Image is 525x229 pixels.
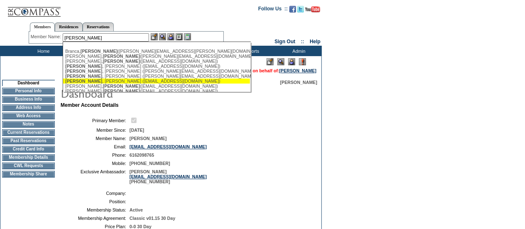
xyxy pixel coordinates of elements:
td: Membership Status: [64,207,126,212]
img: Follow us on Twitter [297,6,304,12]
span: Classic v01.15 30 Day [129,216,175,221]
img: b_calculator.gif [184,33,191,40]
span: [PERSON_NAME] [65,69,102,74]
div: , [PERSON_NAME] ([PERSON_NAME][EMAIL_ADDRESS][DOMAIN_NAME]) [65,69,248,74]
b: Member Account Details [61,102,119,108]
span: [PHONE_NUMBER] [129,161,170,166]
a: [PERSON_NAME] [279,68,316,73]
img: Impersonate [288,58,295,65]
img: Become our fan on Facebook [289,6,296,12]
td: Address Info [2,104,55,111]
span: [PERSON_NAME] [103,59,140,64]
div: [PERSON_NAME], ([PERSON_NAME][EMAIL_ADDRESS][DOMAIN_NAME]) [65,54,248,59]
div: , [PERSON_NAME] ([EMAIL_ADDRESS][DOMAIN_NAME]) [65,64,248,69]
div: Branca, ([PERSON_NAME][EMAIL_ADDRESS][PERSON_NAME][DOMAIN_NAME]) [65,49,248,54]
td: Follow Us :: [258,5,288,15]
img: pgTtlDashboard.gif [60,85,226,101]
img: Reservations [176,33,183,40]
td: Business Info [2,96,55,103]
img: Impersonate [167,33,174,40]
span: Active [129,207,143,212]
div: , [PERSON_NAME] ([PERSON_NAME][EMAIL_ADDRESS][DOMAIN_NAME]) [65,74,248,79]
td: Member Name: [64,136,126,141]
span: You are acting on behalf of: [221,68,316,73]
span: [PERSON_NAME] [103,54,140,59]
div: [PERSON_NAME], ([EMAIL_ADDRESS][DOMAIN_NAME]) [65,84,248,89]
td: Dashboard [2,80,55,86]
span: [PERSON_NAME] [280,80,317,85]
a: [EMAIL_ADDRESS][DOMAIN_NAME] [129,174,207,179]
td: CWL Requests [2,163,55,169]
span: [PERSON_NAME] [65,64,102,69]
span: [PERSON_NAME] [129,136,166,141]
td: Phone: [64,153,126,158]
td: Mobile: [64,161,126,166]
span: [PERSON_NAME] [81,49,117,54]
span: 6162098765 [129,153,154,158]
td: Credit Card Info [2,146,55,153]
img: Edit Mode [266,58,273,65]
a: Become our fan on Facebook [289,8,296,13]
img: b_edit.gif [151,33,158,40]
td: Primary Member: [64,116,126,124]
div: [PERSON_NAME], ([EMAIL_ADDRESS][DOMAIN_NAME]) [65,59,248,64]
td: Membership Details [2,154,55,161]
span: :: [301,39,304,44]
img: View [159,33,166,40]
img: View Mode [277,58,284,65]
a: Follow us on Twitter [297,8,304,13]
td: Position: [64,199,126,204]
div: Member Name: [31,33,63,40]
a: [EMAIL_ADDRESS][DOMAIN_NAME] [129,144,207,149]
img: Subscribe to our YouTube Channel [305,6,320,12]
span: 0-0 30 Day [129,224,151,229]
span: [PERSON_NAME] [65,79,102,84]
td: Email: [64,144,126,149]
td: Membership Share [2,171,55,177]
div: [PERSON_NAME], ([EMAIL_ADDRESS][DOMAIN_NAME]) [65,89,248,94]
a: Reservations [83,22,114,31]
td: Exclusive Ambassador: [64,169,126,184]
span: [PERSON_NAME] [103,84,140,89]
td: Web Access [2,113,55,119]
a: Sign Out [274,39,295,44]
td: Notes [2,121,55,128]
td: Price Plan: [64,224,126,229]
td: Home [19,46,66,56]
span: [PERSON_NAME] [PHONE_NUMBER] [129,169,207,184]
a: Subscribe to our YouTube Channel [305,8,320,13]
td: Membership Agreement: [64,216,126,221]
img: Log Concern/Member Elevation [299,58,306,65]
td: Current Reservations [2,129,55,136]
span: [PERSON_NAME] [65,74,102,79]
td: Company: [64,191,126,196]
td: Member Since: [64,128,126,133]
a: Residences [55,22,83,31]
a: Members [30,22,55,32]
span: [PERSON_NAME] [103,89,140,94]
div: , [PERSON_NAME] ([EMAIL_ADDRESS][DOMAIN_NAME]) [65,79,248,84]
td: Personal Info [2,88,55,94]
span: [DATE] [129,128,144,133]
td: Past Reservations [2,138,55,144]
a: Help [310,39,320,44]
td: Admin [274,46,322,56]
